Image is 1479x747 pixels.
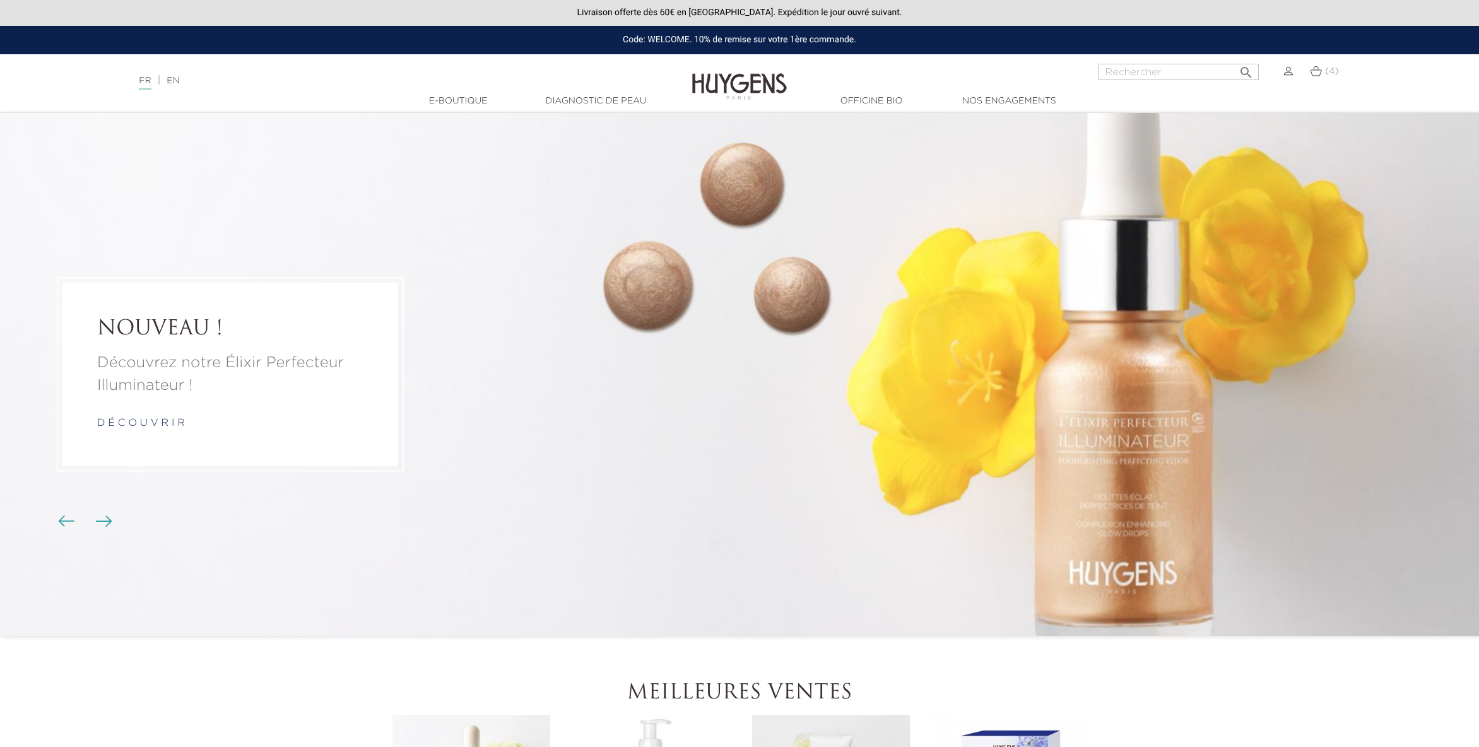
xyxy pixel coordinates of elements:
a: EN [167,76,179,85]
a: E-Boutique [395,95,521,108]
i:  [1239,61,1254,76]
img: Huygens [692,53,787,102]
div: Boutons du carrousel [63,512,104,531]
span: (4) [1325,67,1338,76]
a: Diagnostic de peau [533,95,659,108]
a: d é c o u v r i r [97,418,185,428]
a: (4) [1310,66,1338,76]
button:  [1235,60,1258,77]
h2: Meilleures ventes [389,681,1090,705]
a: NOUVEAU ! [97,318,363,342]
div: | [133,73,606,88]
a: Découvrez notre Élixir Perfecteur Illuminateur ! [97,351,363,397]
a: Officine Bio [808,95,934,108]
input: Rechercher [1098,64,1259,80]
a: Nos engagements [946,95,1072,108]
a: FR [139,76,151,90]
